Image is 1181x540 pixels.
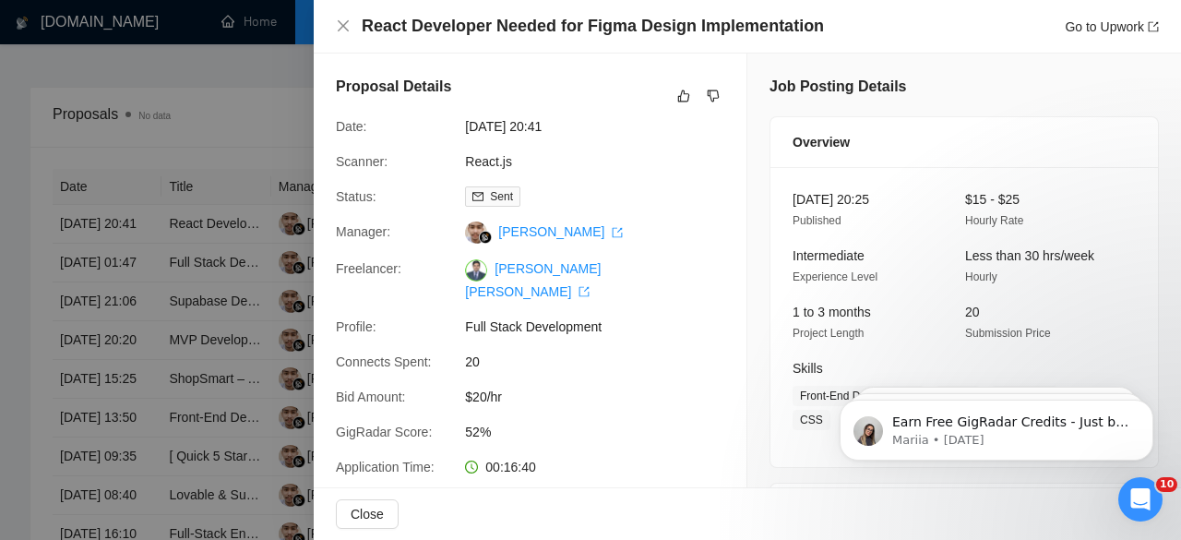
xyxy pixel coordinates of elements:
[702,85,724,107] button: dislike
[579,286,590,297] span: export
[465,352,742,372] span: 20
[812,361,1181,490] iframe: Intercom notifications message
[465,317,742,337] span: Full Stack Development
[793,386,925,406] span: Front-End Development
[336,499,399,529] button: Close
[769,76,906,98] h5: Job Posting Details
[965,192,1020,207] span: $15 - $25
[965,248,1094,263] span: Less than 30 hrs/week
[1156,477,1177,492] span: 10
[336,390,406,404] span: Bid Amount:
[465,422,742,442] span: 52%
[336,354,432,369] span: Connects Spent:
[1118,477,1163,522] iframe: Intercom live chat
[465,261,601,298] a: [PERSON_NAME] [PERSON_NAME] export
[465,154,512,169] a: React.js
[351,504,384,524] span: Close
[612,227,623,238] span: export
[793,214,841,227] span: Published
[362,15,824,38] h4: React Developer Needed for Figma Design Implementation
[965,305,980,319] span: 20
[336,261,401,276] span: Freelancer:
[1065,19,1159,34] a: Go to Upworkexport
[336,460,435,474] span: Application Time:
[677,89,690,103] span: like
[336,76,451,98] h5: Proposal Details
[793,248,865,263] span: Intermediate
[465,116,742,137] span: [DATE] 20:41
[793,132,850,152] span: Overview
[479,231,492,244] img: gigradar-bm.png
[336,425,432,439] span: GigRadar Score:
[465,387,742,407] span: $20/hr
[465,461,478,474] span: clock-circle
[965,270,997,283] span: Hourly
[673,85,695,107] button: like
[793,361,823,376] span: Skills
[336,319,376,334] span: Profile:
[965,327,1051,340] span: Submission Price
[336,119,366,134] span: Date:
[336,154,388,169] span: Scanner:
[793,305,871,319] span: 1 to 3 months
[1148,21,1159,32] span: export
[498,224,623,239] a: [PERSON_NAME] export
[472,191,483,202] span: mail
[336,224,390,239] span: Manager:
[707,89,720,103] span: dislike
[485,460,536,474] span: 00:16:40
[965,214,1023,227] span: Hourly Rate
[336,189,376,204] span: Status:
[793,484,1136,534] div: Client Details
[336,18,351,33] span: close
[793,270,877,283] span: Experience Level
[465,259,487,282] img: c1RPiVo6mRFR6BN7zoJI2yUK906y9LnLzoARGoO75PPeKwuOSWmoT69oZKPhhgZsWc
[793,192,869,207] span: [DATE] 20:25
[793,327,864,340] span: Project Length
[793,410,830,430] span: CSS
[490,190,513,203] span: Sent
[336,18,351,34] button: Close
